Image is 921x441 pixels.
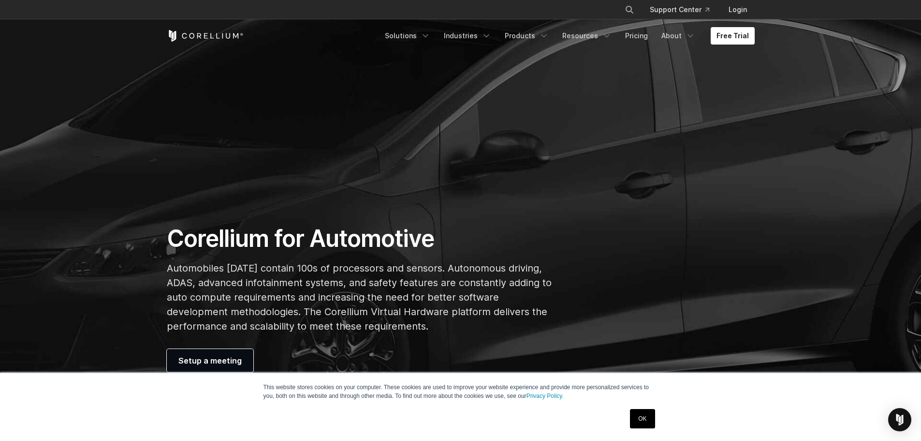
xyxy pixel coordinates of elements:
[167,349,253,372] a: Setup a meeting
[556,27,617,45] a: Resources
[656,27,701,45] a: About
[263,383,658,400] p: This website stores cookies on your computer. These cookies are used to improve your website expe...
[526,393,564,399] a: Privacy Policy.
[499,27,555,45] a: Products
[621,1,638,18] button: Search
[619,27,654,45] a: Pricing
[379,27,436,45] a: Solutions
[379,27,755,45] div: Navigation Menu
[167,261,552,334] p: Automobiles [DATE] contain 100s of processors and sensors. Autonomous driving, ADAS, advanced inf...
[178,355,242,366] span: Setup a meeting
[613,1,755,18] div: Navigation Menu
[711,27,755,45] a: Free Trial
[630,409,655,428] a: OK
[438,27,497,45] a: Industries
[642,1,717,18] a: Support Center
[167,224,552,253] h1: Corellium for Automotive
[721,1,755,18] a: Login
[167,30,244,42] a: Corellium Home
[888,408,911,431] div: Open Intercom Messenger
